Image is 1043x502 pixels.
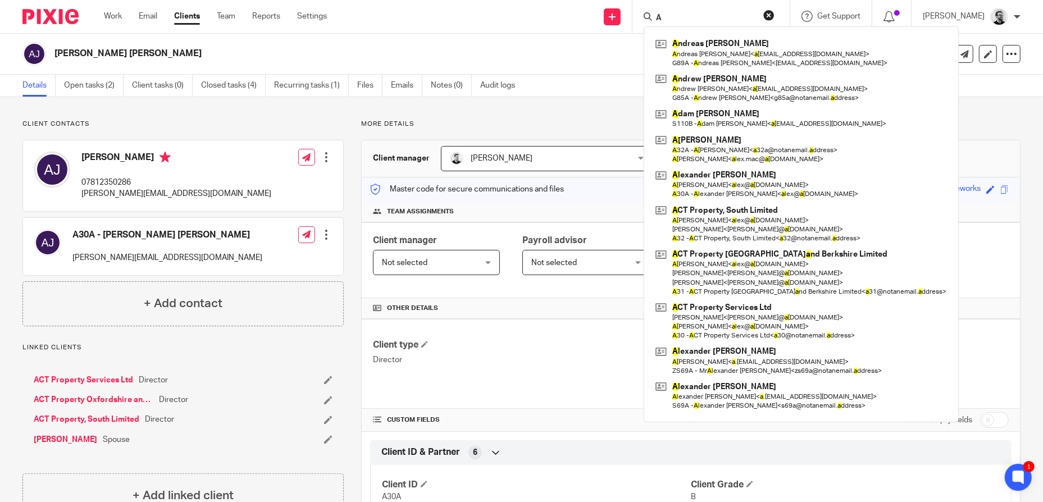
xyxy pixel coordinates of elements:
[373,354,691,366] p: Director
[34,394,153,405] a: ACT Property Oxfordshire and Berkshire Limited
[139,375,168,386] span: Director
[72,252,262,263] p: [PERSON_NAME][EMAIL_ADDRESS][DOMAIN_NAME]
[132,75,193,97] a: Client tasks (0)
[22,42,46,66] img: svg%3E
[34,414,139,425] a: ACT Property, South Limited
[382,493,401,501] span: A30A
[81,152,271,166] h4: [PERSON_NAME]
[54,48,705,60] h2: [PERSON_NAME] [PERSON_NAME]
[817,12,860,20] span: Get Support
[381,446,460,458] span: Client ID & Partner
[159,394,188,405] span: Director
[480,75,523,97] a: Audit logs
[217,11,235,22] a: Team
[370,184,564,195] p: Master code for secure communications and files
[174,11,200,22] a: Clients
[297,11,327,22] a: Settings
[431,75,472,97] a: Notes (0)
[655,13,756,24] input: Search
[34,434,97,445] a: [PERSON_NAME]
[691,493,696,501] span: B
[1023,461,1035,472] div: 1
[522,236,587,245] span: Payroll advisor
[64,75,124,97] a: Open tasks (2)
[81,177,271,188] p: 07812350286
[160,152,171,163] i: Primary
[22,120,344,129] p: Client contacts
[382,479,691,491] h4: Client ID
[22,9,79,24] img: Pixie
[382,259,427,267] span: Not selected
[473,447,477,458] span: 6
[373,339,691,351] h4: Client type
[34,375,133,386] a: ACT Property Services Ltd
[361,120,1021,129] p: More details
[22,343,344,352] p: Linked clients
[72,229,262,241] h4: A30A - [PERSON_NAME] [PERSON_NAME]
[22,75,56,97] a: Details
[990,8,1008,26] img: Jack_2025.jpg
[691,479,1000,491] h4: Client Grade
[145,414,174,425] span: Director
[387,207,454,216] span: Team assignments
[201,75,266,97] a: Closed tasks (4)
[531,259,577,267] span: Not selected
[373,153,430,164] h3: Client manager
[144,295,222,312] h4: + Add contact
[763,10,775,21] button: Clear
[373,416,691,425] h4: CUSTOM FIELDS
[274,75,349,97] a: Recurring tasks (1)
[450,152,463,165] img: Dave_2025.jpg
[34,152,70,188] img: svg%3E
[357,75,382,97] a: Files
[34,229,61,256] img: svg%3E
[471,154,532,162] span: [PERSON_NAME]
[923,11,985,22] p: [PERSON_NAME]
[103,434,130,445] span: Spouse
[373,236,437,245] span: Client manager
[387,304,438,313] span: Other details
[104,11,122,22] a: Work
[252,11,280,22] a: Reports
[391,75,422,97] a: Emails
[81,188,271,199] p: [PERSON_NAME][EMAIL_ADDRESS][DOMAIN_NAME]
[139,11,157,22] a: Email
